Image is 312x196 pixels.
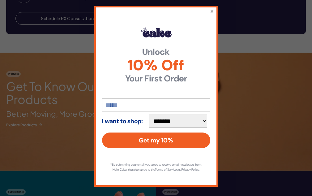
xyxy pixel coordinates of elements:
[210,7,214,15] button: ×
[102,48,210,56] strong: Unlock
[102,118,143,124] strong: I want to shop:
[182,168,199,172] a: Privacy Policy
[108,162,204,172] p: *By submitting your email you agree to receive email newsletters from Hello Cake. You also agree ...
[102,58,210,73] span: 10% Off
[102,133,210,148] button: Get my 10%
[102,74,210,83] strong: Your First Order
[155,168,177,172] a: Terms of Service
[141,28,172,37] img: Hello Cake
